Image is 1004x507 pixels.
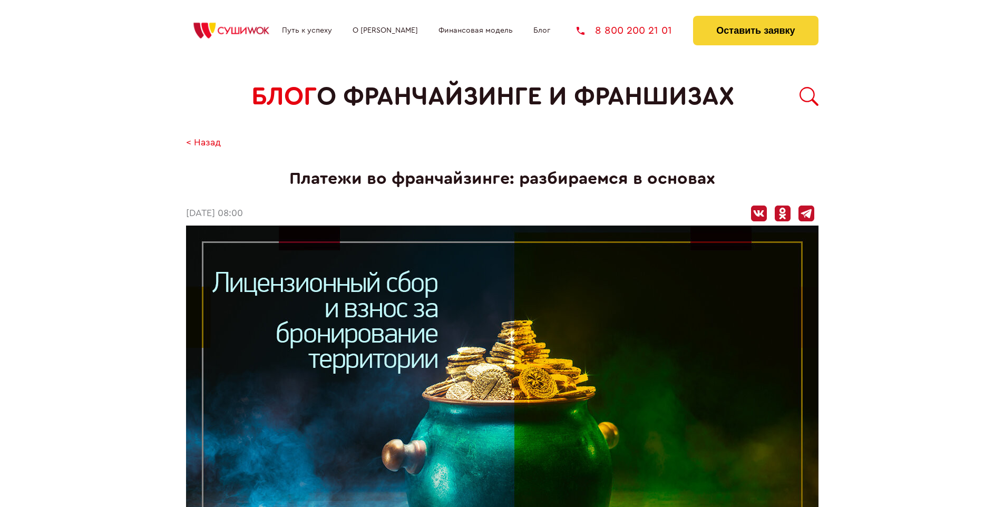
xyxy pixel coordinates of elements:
[251,82,317,111] span: БЛОГ
[533,26,550,35] a: Блог
[353,26,418,35] a: О [PERSON_NAME]
[317,82,734,111] span: о франчайзинге и франшизах
[595,25,672,36] span: 8 800 200 21 01
[282,26,332,35] a: Путь к успеху
[577,25,672,36] a: 8 800 200 21 01
[438,26,513,35] a: Финансовая модель
[186,138,221,149] a: < Назад
[186,169,818,189] h1: Платежи во франчайзинге: разбираемся в основах
[186,208,243,219] time: [DATE] 08:00
[693,16,818,45] button: Оставить заявку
